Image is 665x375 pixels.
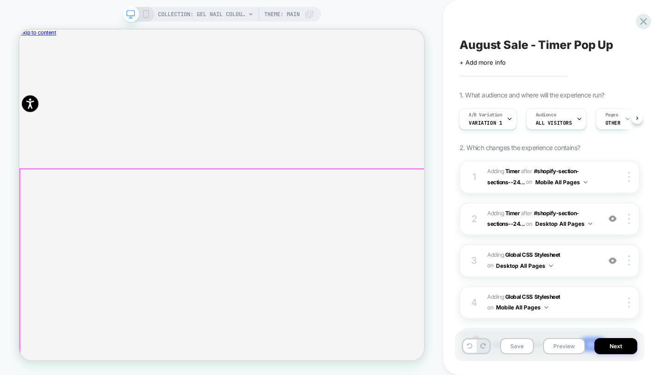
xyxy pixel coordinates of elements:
button: Desktop All Pages [535,218,592,230]
span: on [526,219,532,229]
span: Adding [487,168,520,175]
div: 4 [470,294,479,311]
img: close [628,255,630,266]
span: on [487,260,493,271]
span: AFTER [521,210,532,217]
span: #shopify-section-sections--24... [487,210,579,227]
span: COLLECTION: Gel Nail Colours (Category) [158,7,246,22]
span: 1. What audience and where will the experience run? [459,91,604,99]
img: close [628,297,630,308]
span: Theme: MAIN [264,7,300,22]
button: Next [594,338,637,354]
span: on [487,302,493,313]
img: down arrow [549,265,553,267]
span: Adding [487,292,596,314]
span: Adding [487,210,520,217]
b: Timer [505,168,520,175]
span: August Sale - Timer Pop Up [459,38,613,52]
img: crossed eye [609,215,617,223]
span: + Add more info [459,59,506,66]
img: close [628,214,630,224]
span: A/B Variation [469,112,502,118]
img: crossed eye [609,257,617,265]
button: Desktop All Pages [496,260,553,272]
button: Mobile All Pages [535,176,587,188]
span: OTHER [605,120,621,126]
span: 2. Which changes the experience contains? [459,144,580,151]
div: 3 [470,252,479,269]
button: Save [500,338,534,354]
div: 2 [470,211,479,227]
b: Global CSS Stylesheet [505,251,560,258]
img: close [628,172,630,182]
span: All Visitors [536,120,572,126]
span: Audience [536,112,556,118]
span: on [526,177,532,187]
button: Mobile All Pages [496,302,548,313]
span: Adding [487,250,596,272]
b: Global CSS Stylesheet [505,293,560,300]
button: Preview [543,338,585,354]
span: AFTER [521,168,532,175]
span: Variation 1 [469,120,502,126]
b: Timer [505,210,520,217]
img: down arrow [544,306,548,308]
img: down arrow [588,223,592,225]
span: Pages [605,112,618,118]
img: down arrow [584,181,587,183]
div: 1 [470,169,479,185]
